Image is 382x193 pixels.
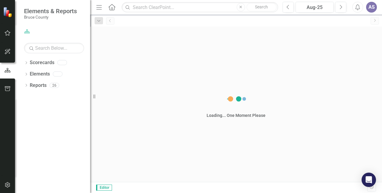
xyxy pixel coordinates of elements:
input: Search ClearPoint... [122,2,278,13]
button: AS [366,2,377,13]
img: ClearPoint Strategy [3,7,14,17]
input: Search Below... [24,43,84,53]
small: Bruce County [24,15,77,19]
a: Reports [30,82,47,89]
div: Loading... One Moment Please [207,112,265,118]
span: Search [255,4,268,9]
button: Search [247,3,277,11]
button: Aug-25 [296,2,334,13]
div: Aug-25 [298,4,332,11]
a: Elements [30,71,50,78]
span: Editor [96,185,112,191]
div: Open Intercom Messenger [362,173,376,187]
span: Elements & Reports [24,7,77,15]
a: Scorecards [30,59,54,66]
div: 26 [50,83,59,88]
